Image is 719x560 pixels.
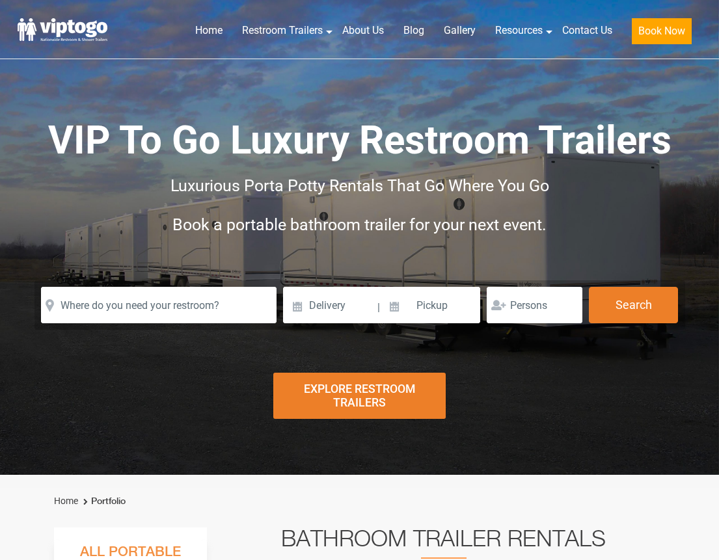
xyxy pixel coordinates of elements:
a: Book Now [622,16,701,52]
h2: Bathroom Trailer Rentals [224,527,663,559]
a: Restroom Trailers [232,16,332,45]
a: About Us [332,16,394,45]
span: | [377,287,380,328]
a: Gallery [434,16,485,45]
input: Delivery [283,287,376,323]
span: Luxurious Porta Potty Rentals That Go Where You Go [170,176,549,195]
input: Persons [487,287,582,323]
span: Book a portable bathroom trailer for your next event. [172,215,547,234]
a: Home [185,16,232,45]
a: Blog [394,16,434,45]
a: Resources [485,16,552,45]
button: Live Chat [667,508,719,560]
a: Contact Us [552,16,622,45]
button: Search [589,287,678,323]
input: Where do you need your restroom? [41,287,277,323]
div: Explore Restroom Trailers [273,373,446,419]
button: Book Now [632,18,692,44]
span: VIP To Go Luxury Restroom Trailers [48,117,672,163]
input: Pickup [382,287,481,323]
